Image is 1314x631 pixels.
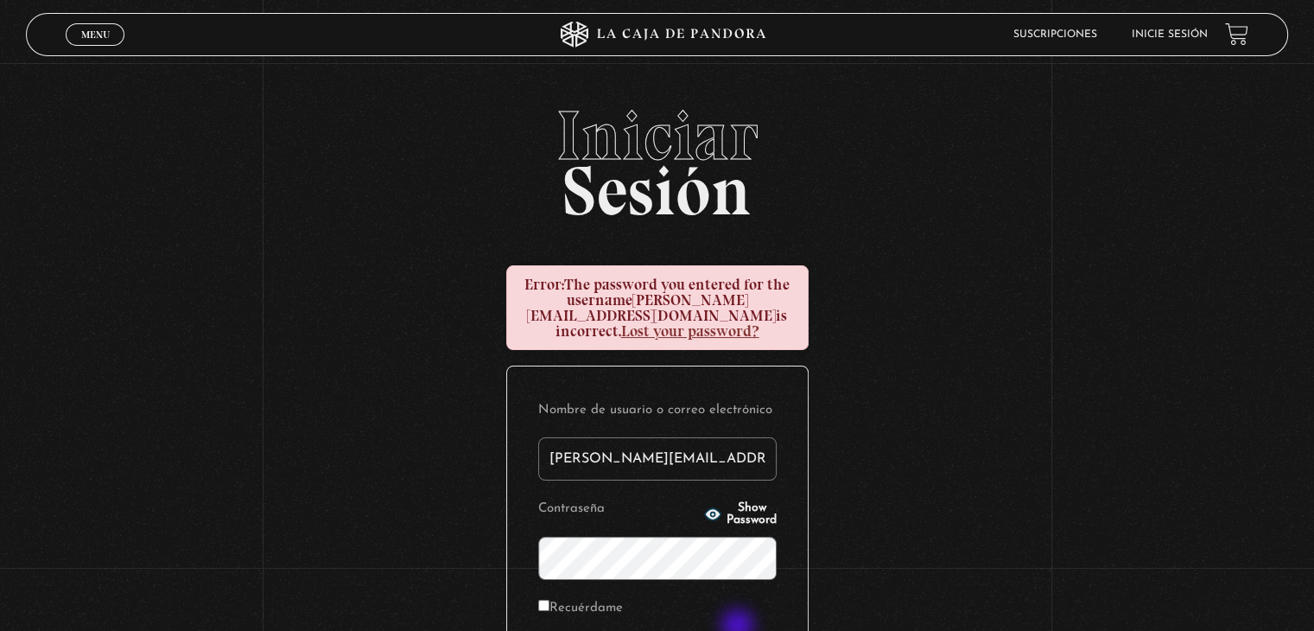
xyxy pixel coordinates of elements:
span: Show Password [727,502,777,526]
a: View your shopping cart [1225,22,1248,46]
a: Inicie sesión [1132,29,1208,40]
span: Cerrar [75,43,116,55]
button: Show Password [704,502,777,526]
label: Nombre de usuario o correo electrónico [538,398,777,424]
input: Recuérdame [538,600,549,611]
label: Contraseña [538,496,699,523]
a: Suscripciones [1013,29,1097,40]
span: Iniciar [26,101,1287,170]
label: Recuérdame [538,596,623,622]
span: Menu [81,29,110,40]
strong: Error: [524,275,564,294]
a: Lost your password? [621,322,759,341]
strong: [PERSON_NAME][EMAIL_ADDRESS][DOMAIN_NAME] [527,290,776,325]
h2: Sesión [26,101,1287,212]
div: The password you entered for the username is incorrect. [506,265,809,350]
